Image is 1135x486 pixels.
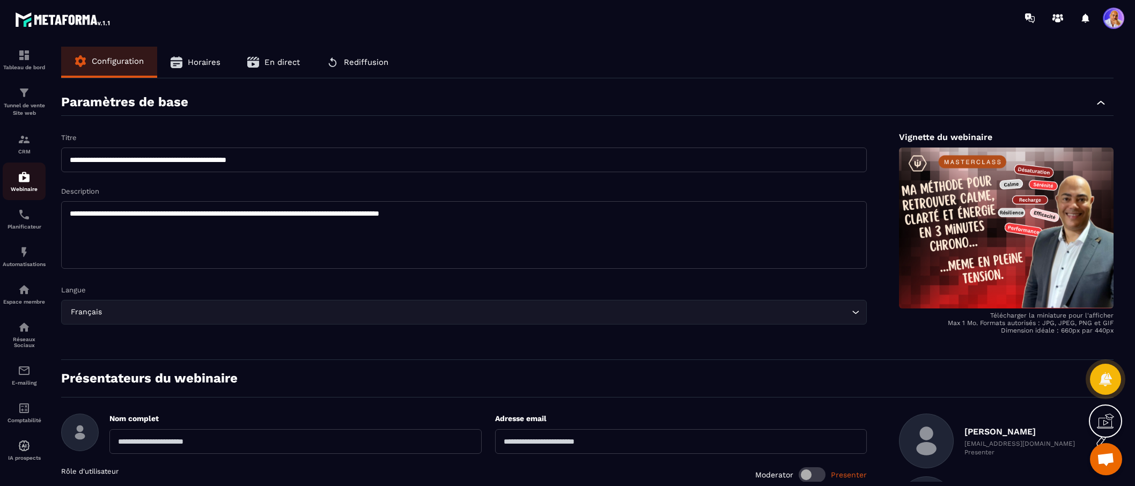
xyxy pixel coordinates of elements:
img: automations [18,439,31,452]
p: Paramètres de base [61,94,188,110]
img: accountant [18,402,31,415]
p: Max 1 Mo. Formats autorisés : JPG, JPEG, PNG et GIF [899,319,1114,327]
a: automationsautomationsEspace membre [3,275,46,313]
img: logo [15,10,112,29]
p: Webinaire [3,186,46,192]
a: social-networksocial-networkRéseaux Sociaux [3,313,46,356]
p: Comptabilité [3,417,46,423]
p: IA prospects [3,455,46,461]
img: automations [18,246,31,259]
img: email [18,364,31,377]
p: Vignette du webinaire [899,132,1114,142]
img: formation [18,133,31,146]
button: Horaires [157,47,234,78]
p: Planificateur [3,224,46,230]
a: schedulerschedulerPlanificateur [3,200,46,238]
p: Présentateurs du webinaire [61,371,238,386]
p: Tunnel de vente Site web [3,102,46,117]
a: formationformationCRM [3,125,46,163]
p: Automatisations [3,261,46,267]
div: Ouvrir le chat [1090,443,1122,475]
label: Description [61,187,99,195]
p: Adresse email [495,414,867,424]
input: Search for option [104,306,849,318]
a: accountantaccountantComptabilité [3,394,46,431]
p: CRM [3,149,46,154]
p: Presenter [964,448,1075,456]
p: Tableau de bord [3,64,46,70]
span: Moderator [755,470,793,479]
label: Titre [61,134,77,142]
label: Langue [61,286,86,294]
p: Rôle d'utilisateur [61,467,119,482]
p: Réseaux Sociaux [3,336,46,348]
button: En direct [234,47,313,78]
img: automations [18,283,31,296]
p: [EMAIL_ADDRESS][DOMAIN_NAME] [964,440,1075,447]
img: formation [18,49,31,62]
img: automations [18,171,31,183]
a: automationsautomationsAutomatisations [3,238,46,275]
p: Télécharger la miniature pour l'afficher [899,312,1114,319]
img: social-network [18,321,31,334]
span: Français [68,306,104,318]
p: Espace membre [3,299,46,305]
a: automationsautomationsWebinaire [3,163,46,200]
p: E-mailing [3,380,46,386]
p: Nom complet [109,414,482,424]
a: formationformationTableau de bord [3,41,46,78]
img: formation [18,86,31,99]
a: formationformationTunnel de vente Site web [3,78,46,125]
img: scheduler [18,208,31,221]
a: emailemailE-mailing [3,356,46,394]
div: Search for option [61,300,867,325]
button: Rediffusion [313,47,402,78]
span: Presenter [831,470,867,479]
span: Configuration [92,56,144,66]
p: [PERSON_NAME] [964,426,1075,437]
p: Dimension idéale : 660px par 440px [899,327,1114,334]
button: Configuration [61,47,157,76]
span: Horaires [188,57,220,67]
span: En direct [264,57,300,67]
span: Rediffusion [344,57,388,67]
